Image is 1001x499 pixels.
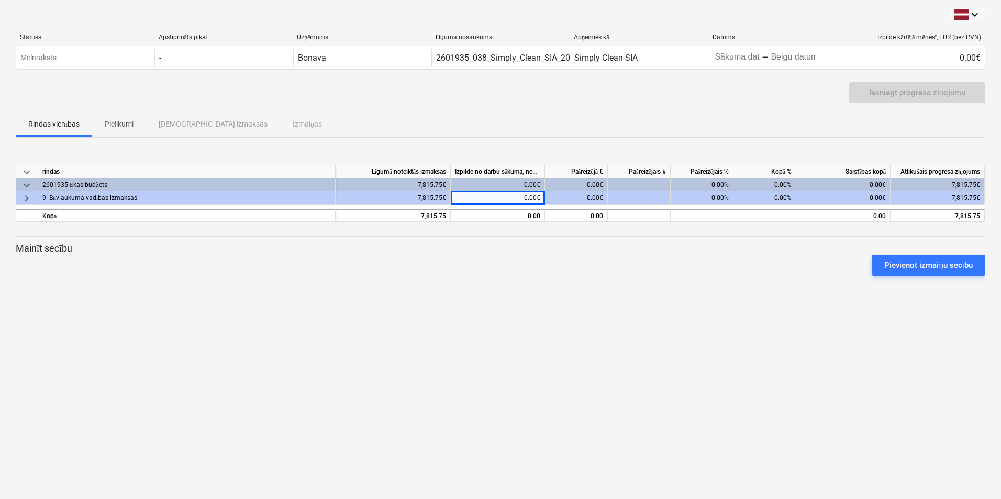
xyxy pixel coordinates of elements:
div: Apstiprināts plkst [159,33,289,41]
div: 7,815.75€ [336,191,451,205]
div: Kopā [38,209,336,222]
div: 0.00€ [796,191,891,205]
div: 7,815.75€ [336,178,451,191]
div: 0.00€ [451,191,545,205]
div: 7,815.75€ [891,178,985,191]
div: Pašreizējā € [545,165,608,178]
div: Apņemies kā [574,33,704,41]
span: keyboard_arrow_right [20,192,33,205]
div: 0.00€ [545,191,608,205]
div: Izpilde kārtējā mēnesī, EUR (bez PVN) [851,33,981,41]
input: Beigu datums [769,50,818,65]
div: 2601935 Ēkas budžets [42,178,331,191]
div: Statuss [20,33,150,41]
div: 0.00% [733,191,796,205]
div: Līguma nosaukums [436,33,566,41]
i: keyboard_arrow_down [969,8,981,21]
div: 9- Būvlaukuma vadības izmaksas [42,191,331,205]
div: - [608,191,671,205]
div: 0.00% [733,178,796,191]
div: 7,815.75 [340,210,446,223]
span: keyboard_arrow_down [20,166,33,178]
div: 0.00€ [451,178,545,191]
div: Pašreizējais % [671,165,733,178]
input: Sākuma datums [713,50,762,65]
div: Izpilde no darbu sākuma, neskaitot kārtējā mēneša izpildi [451,165,545,178]
div: 0.00% [671,191,733,205]
div: 0.00€ [847,49,985,66]
div: Uzņēmums [297,33,427,41]
p: Melnraksts [20,52,57,63]
div: - [608,178,671,191]
div: 2601935_038_Simply_Clean_SIA_20250731_Ligums_generaltirisana_2025-2_EV44_1karta.pdf [436,53,783,63]
div: Pievienot izmaiņu secību [884,258,973,272]
p: Rindas vienības [28,119,80,130]
p: Mainīt secību [16,242,985,255]
span: keyboard_arrow_down [20,179,33,191]
div: 0.00€ [545,178,608,191]
button: Pievienot izmaiņu secību [872,255,985,276]
div: 0.00 [545,209,608,222]
div: 0.00 [455,210,540,223]
div: Pašreizējais # [608,165,671,178]
div: Simply Clean SIA [574,53,638,63]
div: 7,815.75 [895,210,980,223]
div: Atlikušais progresa ziņojums [891,165,985,178]
div: Saistības kopā [796,165,891,178]
div: 7,815.75€ [891,191,985,205]
div: - [159,53,161,63]
div: Līgumā noteiktās izmaksas [336,165,451,178]
div: Bonava [298,53,326,63]
div: 0.00% [671,178,733,191]
div: 0.00€ [796,178,891,191]
div: rindas [38,165,336,178]
div: Kopā % [733,165,796,178]
div: - [762,54,769,61]
p: Pielikumi [105,119,134,130]
div: Datums [713,33,843,41]
div: 0.00 [796,209,891,222]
